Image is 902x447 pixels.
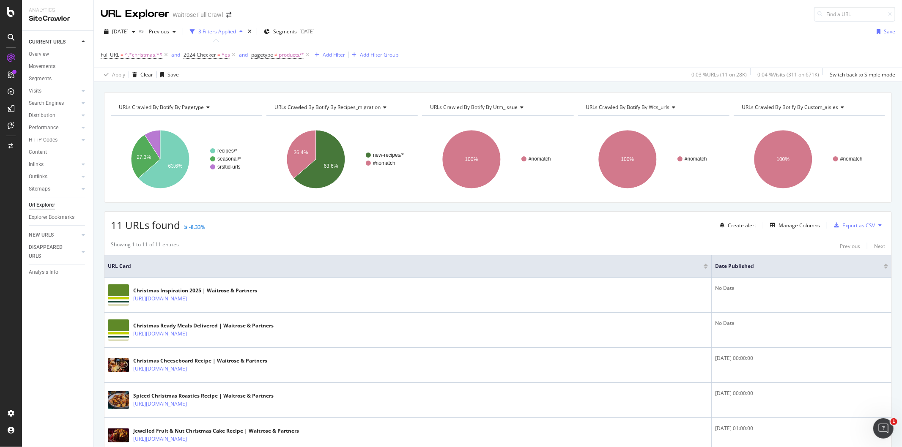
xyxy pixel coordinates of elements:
div: Spiced Christmas Roasties Recipe | Waitrose & Partners [133,392,274,400]
div: Outlinks [29,172,47,181]
button: Save [873,25,895,38]
span: URLs Crawled By Botify By pagetype [119,104,204,111]
div: 0.04 % Visits ( 311 on 671K ) [757,71,819,78]
div: Add Filter Group [360,51,399,58]
text: 36.4% [294,150,308,155]
button: Export as CSV [831,218,875,232]
text: new-recipes/* [373,152,404,158]
div: Showing 1 to 11 of 11 entries [111,241,179,251]
div: Christmas Cheeseboard Recipe | Waitrose & Partners [133,357,267,365]
button: Add Filter [311,50,345,60]
text: #nomatch [685,156,707,162]
div: Apply [112,71,125,78]
a: Visits [29,87,79,95]
text: seasonal/* [217,156,241,162]
div: A chart. [111,123,261,196]
span: ≠ [274,51,277,58]
div: [DATE] 00:00:00 [715,354,888,362]
span: Date Published [715,262,871,270]
span: products/* [279,49,304,61]
a: Overview [29,50,88,59]
div: Movements [29,62,55,71]
a: Outlinks [29,172,79,181]
text: #nomatch [840,156,863,162]
div: [DATE] 01:00:00 [715,425,888,432]
button: Previous [840,241,860,251]
div: Clear [140,71,153,78]
div: [DATE] [299,28,315,35]
span: vs [139,27,145,34]
div: No Data [715,319,888,327]
div: 3 Filters Applied [198,28,236,35]
div: Segments [29,74,52,83]
button: [DATE] [101,25,139,38]
div: Create alert [728,222,756,229]
span: = [121,51,123,58]
text: 100% [465,156,478,162]
span: URLs Crawled By Botify By custom_aisles [742,104,839,111]
a: CURRENT URLS [29,38,79,46]
div: Add Filter [323,51,345,58]
a: Segments [29,74,88,83]
div: and [171,51,180,58]
span: 1 [891,418,897,425]
a: Sitemaps [29,185,79,194]
text: 63.6% [168,163,182,169]
span: Full URL [101,51,119,58]
img: main image [108,284,129,305]
text: 63.6% [324,163,338,169]
img: main image [108,319,129,341]
span: = [217,51,220,58]
a: [URL][DOMAIN_NAME] [133,400,187,408]
div: Overview [29,50,49,59]
div: -8.33% [189,223,205,231]
div: Save [167,71,179,78]
div: Distribution [29,111,55,120]
button: Apply [101,68,125,82]
button: Add Filter Group [349,50,399,60]
a: Distribution [29,111,79,120]
div: Url Explorer [29,201,55,210]
div: URL Explorer [101,7,169,21]
svg: A chart. [266,123,417,196]
button: Clear [129,68,153,82]
a: Inlinks [29,160,79,169]
svg: A chart. [578,123,728,196]
h4: URLs Crawled By Botify By utm_issue [428,101,566,114]
span: ^.*christmas.*$ [125,49,162,61]
div: Performance [29,123,58,132]
span: 2024 Checker [184,51,216,58]
button: Next [874,241,885,251]
span: Yes [222,49,230,61]
span: 11 URLs found [111,218,180,232]
a: Explorer Bookmarks [29,213,88,222]
span: Previous [145,28,169,35]
a: HTTP Codes [29,136,79,144]
button: Create alert [716,218,756,232]
iframe: Intercom live chat [873,418,894,439]
div: DISAPPEARED URLS [29,243,71,261]
div: Waitrose Full Crawl [173,11,223,19]
div: 0.03 % URLs ( 11 on 28K ) [691,71,747,78]
div: Save [884,28,895,35]
input: Find a URL [814,7,895,22]
div: and [239,51,248,58]
div: Inlinks [29,160,44,169]
div: A chart. [422,123,572,196]
text: #nomatch [529,156,551,162]
text: 27.3% [137,154,151,160]
a: Movements [29,62,88,71]
a: Url Explorer [29,201,88,210]
span: URL Card [108,262,702,270]
button: Switch back to Simple mode [826,68,895,82]
div: HTTP Codes [29,136,58,144]
text: 100% [776,156,790,162]
div: Analytics [29,7,87,14]
div: Christmas Inspiration 2025 | Waitrose & Partners [133,287,257,294]
h4: URLs Crawled By Botify By wcs_urls [584,101,722,114]
span: URLs Crawled By Botify By utm_issue [430,104,518,111]
div: Previous [840,243,860,250]
span: pagetype [251,51,273,58]
img: main image [108,391,129,409]
div: [DATE] 00:00:00 [715,390,888,397]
